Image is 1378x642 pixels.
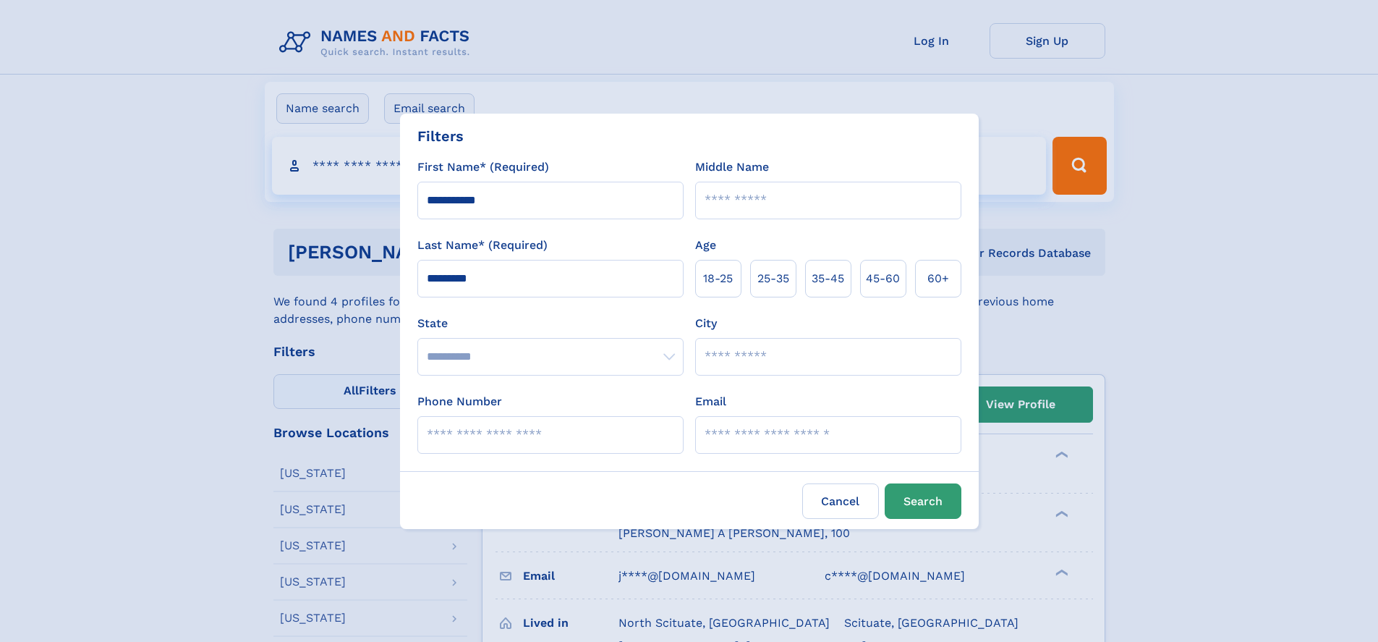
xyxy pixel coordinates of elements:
label: Age [695,237,716,254]
label: City [695,315,717,332]
span: 45‑60 [866,270,900,287]
label: Last Name* (Required) [417,237,548,254]
label: Cancel [802,483,879,519]
label: First Name* (Required) [417,159,549,176]
button: Search [885,483,961,519]
label: Phone Number [417,393,502,410]
label: State [417,315,684,332]
span: 18‑25 [703,270,733,287]
label: Middle Name [695,159,769,176]
label: Email [695,393,726,410]
span: 35‑45 [812,270,844,287]
span: 25‑35 [757,270,789,287]
span: 60+ [927,270,949,287]
div: Filters [417,125,464,147]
